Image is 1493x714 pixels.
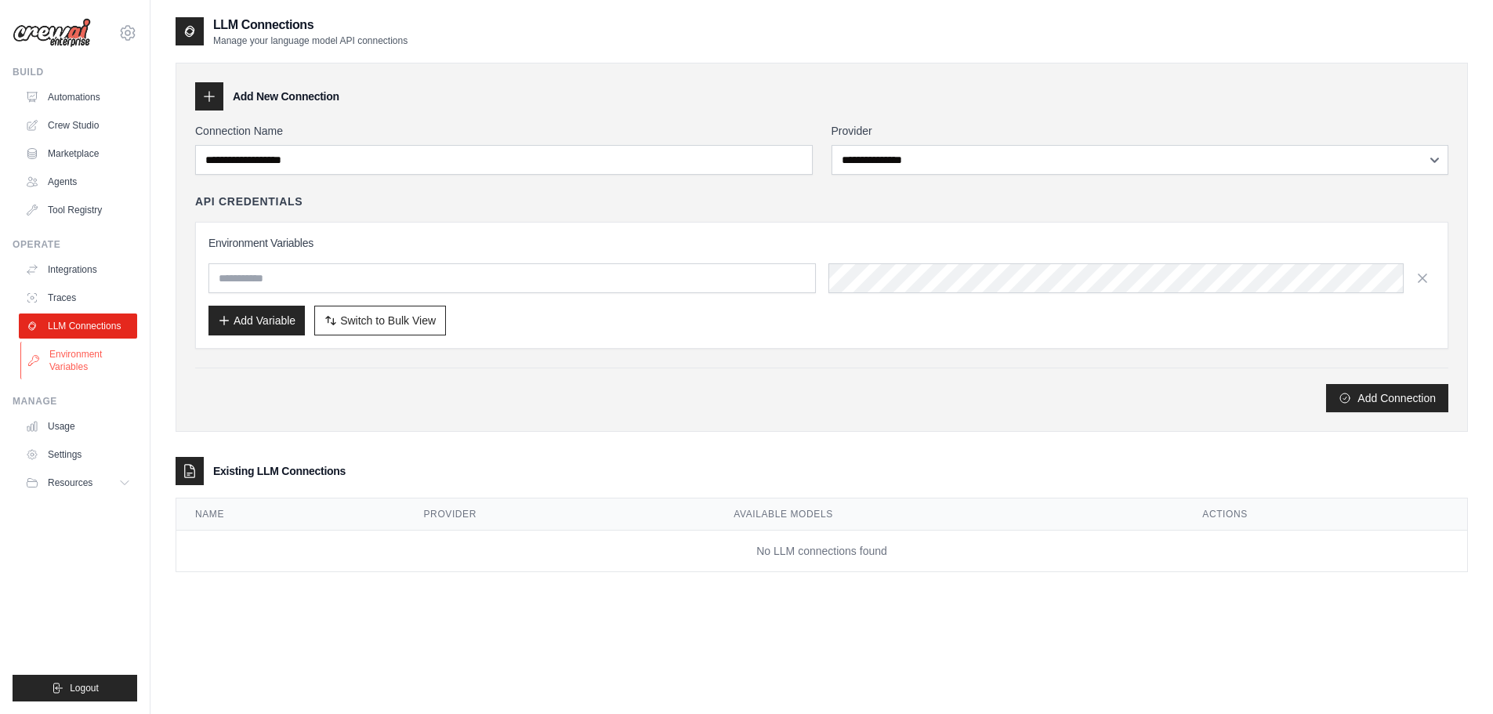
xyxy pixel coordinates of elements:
th: Actions [1183,498,1467,531]
a: Marketplace [19,141,137,166]
button: Add Connection [1326,384,1448,412]
span: Switch to Bulk View [340,313,436,328]
th: Name [176,498,405,531]
button: Resources [19,470,137,495]
button: Add Variable [208,306,305,335]
a: Environment Variables [20,342,139,379]
a: Crew Studio [19,113,137,138]
span: Logout [70,682,99,694]
h3: Add New Connection [233,89,339,104]
label: Connection Name [195,123,813,139]
a: Settings [19,442,137,467]
div: Build [13,66,137,78]
span: Resources [48,477,92,489]
a: LLM Connections [19,314,137,339]
a: Agents [19,169,137,194]
a: Automations [19,85,137,110]
td: No LLM connections found [176,531,1467,572]
a: Traces [19,285,137,310]
button: Logout [13,675,137,701]
p: Manage your language model API connections [213,34,408,47]
a: Integrations [19,257,137,282]
a: Tool Registry [19,198,137,223]
img: Logo [13,18,91,48]
h3: Environment Variables [208,235,1435,251]
a: Usage [19,414,137,439]
label: Provider [832,123,1449,139]
button: Switch to Bulk View [314,306,446,335]
div: Manage [13,395,137,408]
div: Operate [13,238,137,251]
h2: LLM Connections [213,16,408,34]
th: Provider [405,498,716,531]
th: Available Models [715,498,1183,531]
h4: API Credentials [195,194,303,209]
h3: Existing LLM Connections [213,463,346,479]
